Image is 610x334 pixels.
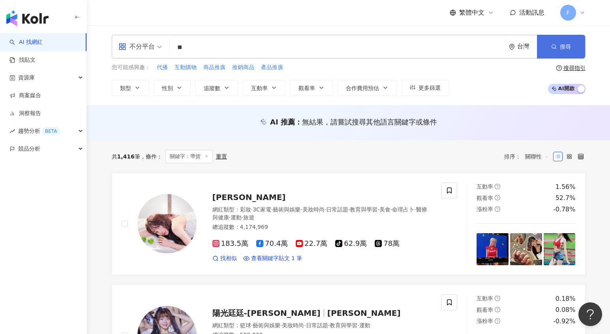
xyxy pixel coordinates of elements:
span: 條件 ： [140,153,162,160]
a: searchAI 找網紅 [9,38,43,46]
span: 追蹤數 [204,85,220,91]
div: 52.7% [556,194,576,202]
button: 產品推廣 [261,63,283,72]
div: 重置 [216,153,227,160]
span: · [390,206,392,213]
span: 教育與學習 [330,322,357,328]
span: 陽光廷廷-[PERSON_NAME] [212,308,321,318]
button: 代播 [156,63,168,72]
span: · [242,214,243,221]
span: F [566,8,569,17]
span: 推銷商品 [232,64,254,72]
button: 性別 [154,80,191,96]
span: question-circle [495,206,500,212]
span: 互動率 [477,183,493,190]
span: 活動訊息 [519,9,544,16]
button: 追蹤數 [195,80,238,96]
span: 查看關鍵字貼文 1 筆 [251,255,302,262]
div: 總追蹤數 ： 4,174,969 [212,223,432,231]
div: 網紅類型 ： [212,322,432,330]
span: · [251,322,253,328]
div: -0.92% [553,317,576,326]
span: 合作費用預估 [346,85,379,91]
button: 更多篩選 [402,80,449,96]
span: question-circle [495,318,500,324]
span: 更多篩選 [419,85,441,91]
span: question-circle [495,195,500,200]
img: logo [6,10,49,26]
span: 互動率 [251,85,268,91]
span: 籃球 [240,322,251,328]
div: 1.56% [556,183,576,191]
span: question-circle [495,184,500,189]
span: · [328,322,330,328]
span: 互動率 [477,295,493,302]
span: · [377,206,379,213]
a: 找貼文 [9,56,36,64]
span: [PERSON_NAME] [212,192,286,202]
span: · [325,206,326,213]
div: 台灣 [517,43,537,50]
button: 互動購物 [174,63,197,72]
div: AI 推薦 ： [270,117,437,127]
div: BETA [42,127,60,135]
button: 推銷商品 [232,63,255,72]
button: 合作費用預估 [338,80,397,96]
a: 找相似 [212,255,237,262]
button: 互動率 [243,80,285,96]
span: · [357,322,359,328]
div: 0.08% [556,306,576,314]
span: 趨勢分析 [18,122,60,140]
div: 排序： [504,150,553,163]
span: 資源庫 [18,69,35,87]
a: 洞察報告 [9,109,41,117]
span: 3C家電 [253,206,271,213]
div: 0.18% [556,294,576,303]
a: 查看關鍵字貼文 1 筆 [243,255,302,262]
div: -0.78% [553,205,576,214]
span: 觀看率 [477,307,493,313]
span: 70.4萬 [256,240,288,248]
span: question-circle [495,296,500,301]
a: KOL Avatar[PERSON_NAME]網紅類型：彩妝·3C家電·藝術與娛樂·美妝時尚·日常話題·教育與學習·美食·命理占卜·醫療與健康·運動·旅遊總追蹤數：4,174,969183.5萬... [112,173,586,275]
span: 找相似 [220,255,237,262]
span: 旅遊 [243,214,254,221]
button: 類型 [112,80,149,96]
span: 類型 [120,85,131,91]
span: 醫療與健康 [212,206,427,221]
span: 搜尋 [560,43,571,50]
span: 代播 [157,64,168,72]
button: 商品推廣 [203,63,226,72]
span: 繁體中文 [459,8,484,17]
span: 競品分析 [18,140,40,158]
span: appstore [118,43,126,51]
span: 藝術與娛樂 [273,206,300,213]
span: 關聯性 [525,150,549,163]
span: 美妝時尚 [282,322,304,328]
span: 運動 [231,214,242,221]
button: 搜尋 [537,35,585,58]
span: 美妝時尚 [302,206,325,213]
span: 無結果，請嘗試搜尋其他語言關鍵字或條件 [302,118,437,126]
iframe: Help Scout Beacon - Open [578,302,602,326]
span: question-circle [556,65,562,71]
div: 網紅類型 ： [212,206,432,221]
span: · [414,206,416,213]
span: · [348,206,350,213]
span: 您可能感興趣： [112,64,150,72]
span: 62.9萬 [335,240,367,248]
span: · [251,206,253,213]
span: 78萬 [375,240,400,248]
span: 日常話題 [326,206,348,213]
span: 日常話題 [306,322,328,328]
span: 產品推廣 [261,64,283,72]
span: 漲粉率 [477,318,493,324]
img: post-image [477,233,509,265]
span: 運動 [359,322,370,328]
span: 性別 [162,85,173,91]
span: 商品推廣 [203,64,225,72]
span: 183.5萬 [212,240,249,248]
span: 觀看率 [477,195,493,201]
span: 22.7萬 [296,240,327,248]
img: KOL Avatar [137,194,197,253]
